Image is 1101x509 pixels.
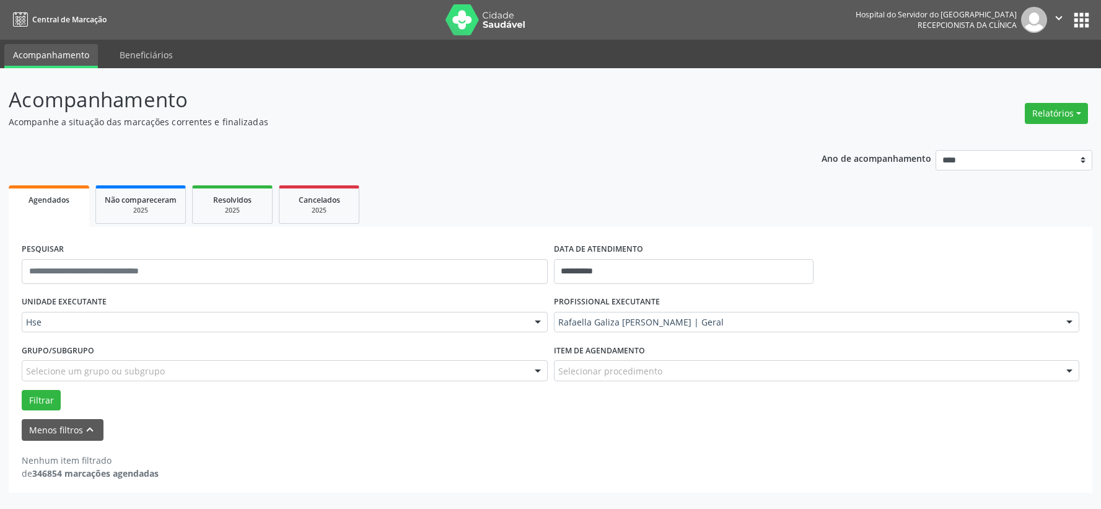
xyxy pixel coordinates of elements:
[1052,11,1066,25] i: 
[26,316,522,329] span: Hse
[554,341,645,360] label: Item de agendamento
[9,115,767,128] p: Acompanhe a situação das marcações correntes e finalizadas
[299,195,340,205] span: Cancelados
[213,195,252,205] span: Resolvidos
[201,206,263,215] div: 2025
[288,206,350,215] div: 2025
[22,240,64,259] label: PESQUISAR
[822,150,931,166] p: Ano de acompanhamento
[29,195,69,205] span: Agendados
[22,293,107,312] label: UNIDADE EXECUTANTE
[22,454,159,467] div: Nenhum item filtrado
[22,390,61,411] button: Filtrar
[105,195,177,205] span: Não compareceram
[554,293,660,312] label: PROFISSIONAL EXECUTANTE
[1071,9,1092,31] button: apps
[26,365,165,378] span: Selecione um grupo ou subgrupo
[558,365,662,378] span: Selecionar procedimento
[22,419,103,441] button: Menos filtroskeyboard_arrow_up
[4,44,98,68] a: Acompanhamento
[918,20,1017,30] span: Recepcionista da clínica
[9,9,107,30] a: Central de Marcação
[32,14,107,25] span: Central de Marcação
[105,206,177,215] div: 2025
[32,467,159,479] strong: 346854 marcações agendadas
[83,423,97,436] i: keyboard_arrow_up
[111,44,182,66] a: Beneficiários
[22,467,159,480] div: de
[554,240,643,259] label: DATA DE ATENDIMENTO
[1025,103,1088,124] button: Relatórios
[558,316,1055,329] span: Rafaella Galiza [PERSON_NAME] | Geral
[1047,7,1071,33] button: 
[9,84,767,115] p: Acompanhamento
[856,9,1017,20] div: Hospital do Servidor do [GEOGRAPHIC_DATA]
[22,341,94,360] label: Grupo/Subgrupo
[1021,7,1047,33] img: img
